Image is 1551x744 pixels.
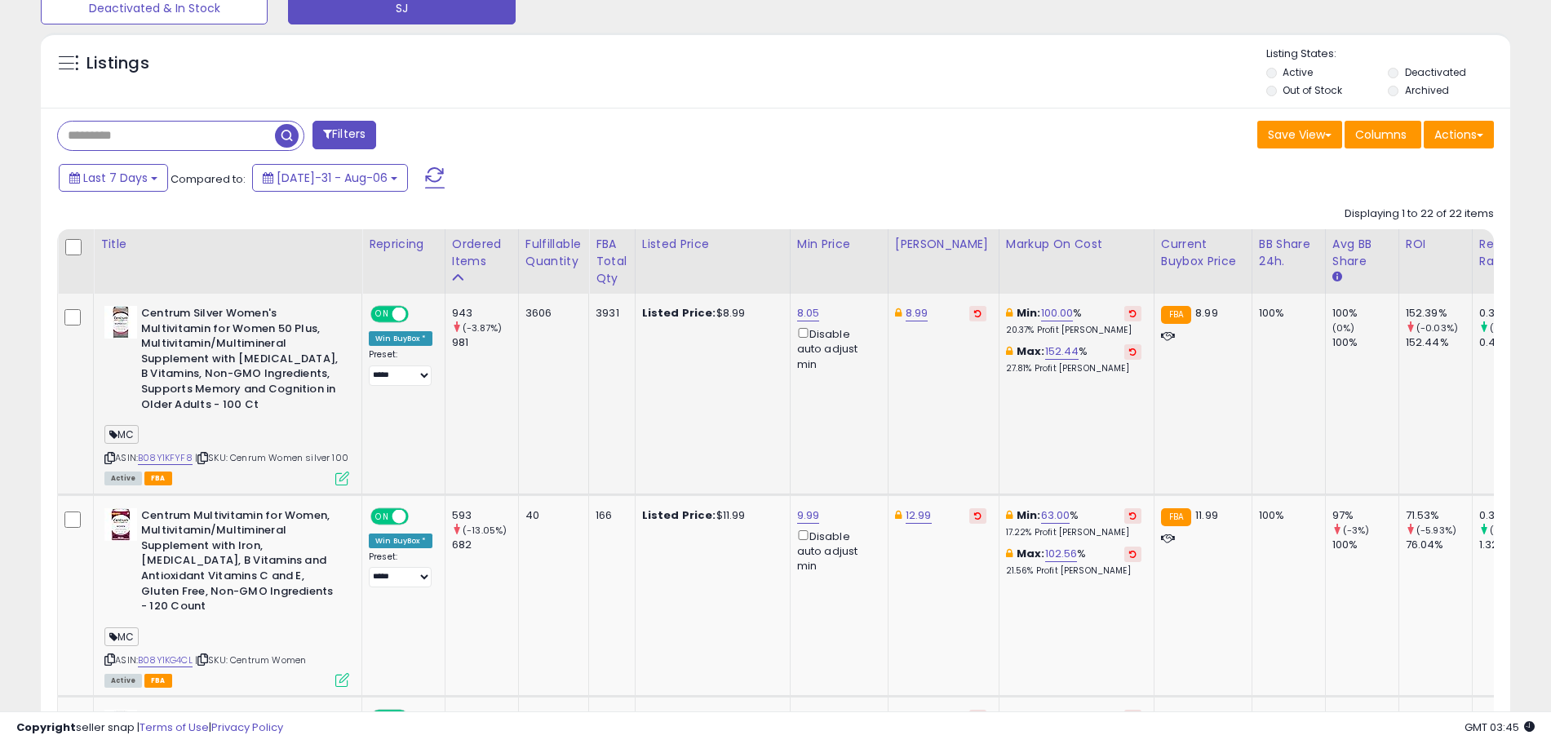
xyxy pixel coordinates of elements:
small: (0%) [1332,321,1355,334]
small: FBA [1161,306,1191,324]
div: 97% [1332,508,1398,523]
div: Win BuyBox * [369,331,432,346]
div: Win BuyBox * [369,534,432,548]
a: 9.99 [797,507,820,524]
div: ROI [1406,236,1465,253]
img: 41m2BAXXN5L._SL40_.jpg [104,306,137,339]
div: ASIN: [104,508,349,686]
div: Disable auto adjust min [797,527,875,574]
small: FBA [1161,508,1191,526]
p: 20.37% Profit [PERSON_NAME] [1006,325,1141,336]
div: Preset: [369,551,432,588]
small: (-74.24%) [1490,524,1535,537]
span: Columns [1355,126,1407,143]
span: 8.99 [1195,305,1218,321]
b: Listed Price: [642,305,716,321]
span: [DATE]-31 - Aug-06 [277,170,388,186]
b: Centrum Silver Women's Multivitamin for Women 50 Plus, Multivitamin/Multimineral Supplement with ... [141,306,339,416]
small: Avg BB Share. [1332,270,1342,285]
div: 682 [452,538,518,552]
div: $8.99 [642,306,778,321]
small: (-3.87%) [463,321,502,334]
small: (-21.95%) [1490,321,1533,334]
button: Filters [312,121,376,149]
div: 71.53% [1406,508,1472,523]
div: Title [100,236,355,253]
button: Actions [1424,121,1494,148]
div: 100% [1259,306,1313,321]
img: 41EnF7inhjL._SL40_.jpg [104,508,137,541]
div: ASIN: [104,306,349,484]
div: 166 [596,508,623,523]
small: (-5.93%) [1416,524,1456,537]
div: FBA Total Qty [596,236,628,287]
span: OFF [406,509,432,523]
label: Deactivated [1405,65,1466,79]
div: 0.32% [1479,306,1545,321]
span: | SKU: Cenrum Women silver 100 [195,451,348,464]
div: BB Share 24h. [1259,236,1318,270]
a: B08Y1KFYF8 [138,451,193,465]
a: 102.56 [1045,546,1078,562]
label: Archived [1405,83,1449,97]
div: 100% [1259,508,1313,523]
span: All listings currently available for purchase on Amazon [104,472,142,485]
div: Markup on Cost [1006,236,1147,253]
div: 152.39% [1406,306,1472,321]
div: Current Buybox Price [1161,236,1245,270]
span: 2025-08-14 03:45 GMT [1465,720,1535,735]
span: ON [372,509,392,523]
a: Privacy Policy [211,720,283,735]
div: [PERSON_NAME] [895,236,992,253]
p: 17.22% Profit [PERSON_NAME] [1006,527,1141,538]
span: MC [104,627,139,646]
button: Columns [1345,121,1421,148]
div: Min Price [797,236,881,253]
div: Disable auto adjust min [797,325,875,372]
div: Return Rate [1479,236,1539,270]
div: Preset: [369,349,432,386]
a: Terms of Use [140,720,209,735]
span: FBA [144,472,172,485]
a: 8.99 [906,305,928,321]
b: Max: [1017,343,1045,359]
a: 152.44 [1045,343,1079,360]
div: 100% [1332,306,1398,321]
div: % [1006,508,1141,538]
div: 3606 [525,306,576,321]
div: Ordered Items [452,236,512,270]
div: % [1006,306,1141,336]
div: 100% [1332,335,1398,350]
span: OFF [406,308,432,321]
div: 981 [452,335,518,350]
button: Save View [1257,121,1342,148]
a: 12.99 [906,507,932,524]
h5: Listings [86,52,149,75]
p: 21.56% Profit [PERSON_NAME] [1006,565,1141,577]
span: | SKU: Centrum Women [195,653,306,666]
div: 40 [525,508,576,523]
span: ON [372,308,392,321]
a: 100.00 [1041,305,1074,321]
div: seller snap | | [16,720,283,736]
span: All listings currently available for purchase on Amazon [104,674,142,688]
div: 76.04% [1406,538,1472,552]
label: Active [1283,65,1313,79]
a: 8.05 [797,305,820,321]
div: Listed Price [642,236,783,253]
small: (-0.03%) [1416,321,1458,334]
div: $11.99 [642,508,778,523]
span: 11.99 [1195,507,1218,523]
div: Avg BB Share [1332,236,1392,270]
label: Out of Stock [1283,83,1342,97]
b: Min: [1017,507,1041,523]
div: 0.41% [1479,335,1545,350]
span: FBA [144,674,172,688]
button: [DATE]-31 - Aug-06 [252,164,408,192]
div: Repricing [369,236,438,253]
button: Last 7 Days [59,164,168,192]
div: 100% [1332,538,1398,552]
div: % [1006,344,1141,374]
p: 27.81% Profit [PERSON_NAME] [1006,363,1141,374]
div: 943 [452,306,518,321]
